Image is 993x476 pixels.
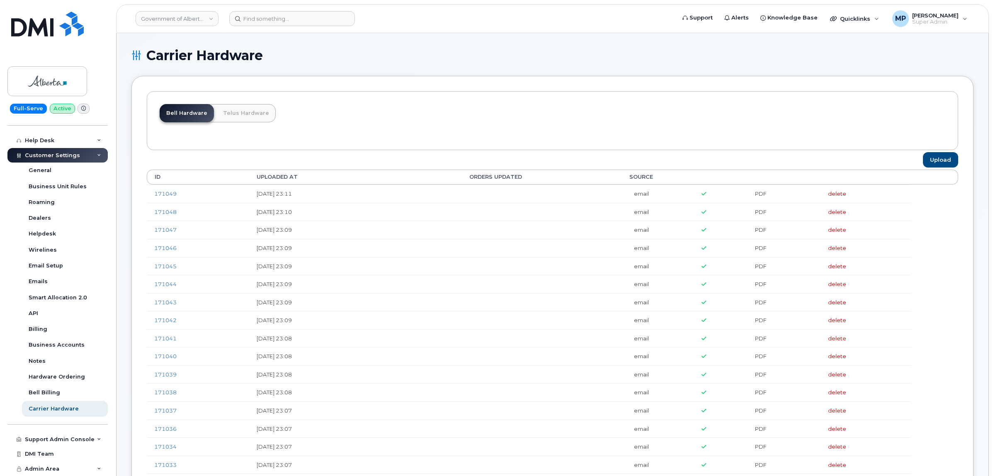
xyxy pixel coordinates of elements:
[828,461,846,468] a: delete
[702,191,706,197] i: Parsed at: 2025-09-16 23:11
[154,263,177,270] a: 171045
[249,401,403,420] td: 2025-09-16 23:07
[403,170,588,185] th: ORDERS UPDATED
[748,329,821,347] td: PDF
[702,209,706,215] i: Parsed at: 2025-09-16 23:10
[249,275,403,293] td: 2025-09-16 23:09
[702,300,706,305] i: Parsed at: 2025-09-16 23:09
[828,389,846,396] a: delete
[702,336,706,341] i: Parsed at: 2025-09-16 23:09
[828,353,846,359] a: delete
[249,329,403,347] td: 2025-09-16 23:08
[249,293,403,311] td: 2025-09-16 23:09
[748,437,821,456] td: PDF
[702,390,706,395] i: Parsed at: 2025-09-16 23:09
[748,456,821,474] td: PDF
[588,456,694,474] td: email
[588,329,694,347] td: email
[748,257,821,275] td: PDF
[249,456,403,474] td: 2025-09-16 23:07
[154,443,177,450] a: 171034
[828,190,846,197] a: delete
[748,239,821,257] td: PDF
[748,420,821,438] td: PDF
[748,275,821,293] td: PDF
[249,257,403,275] td: 2025-09-16 23:09
[154,317,177,323] a: 171042
[154,461,177,468] a: 171033
[249,239,403,257] td: 2025-09-16 23:09
[216,104,276,122] a: Telus Hardware
[154,190,177,197] a: 171049
[828,425,846,432] a: delete
[131,48,974,63] h1: Carrier Hardware
[748,311,821,329] td: PDF
[828,335,846,342] a: delete
[588,293,694,311] td: email
[702,227,706,233] i: Parsed at: 2025-09-16 23:09
[702,264,706,269] i: Parsed at: 2025-09-16 23:09
[588,275,694,293] td: email
[828,226,846,233] a: delete
[702,462,706,468] i: Parsed at: 2025-09-16 23:07
[249,383,403,401] td: 2025-09-16 23:08
[588,383,694,401] td: email
[154,281,177,287] a: 171044
[828,263,846,270] a: delete
[249,185,403,203] td: 2025-09-16 23:11
[702,372,706,377] i: Parsed at: 2025-09-16 23:09
[748,221,821,239] td: PDF
[588,311,694,329] td: email
[748,185,821,203] td: PDF
[828,209,846,215] a: delete
[588,221,694,239] td: email
[702,245,706,251] i: Parsed at: 2025-09-16 23:09
[702,282,706,287] i: Parsed at: 2025-09-16 23:09
[147,170,249,185] th: ID
[154,425,177,432] a: 171036
[828,371,846,378] a: delete
[828,281,846,287] a: delete
[249,365,403,384] td: 2025-09-16 23:08
[828,245,846,251] a: delete
[748,383,821,401] td: PDF
[249,311,403,329] td: 2025-09-16 23:09
[828,407,846,414] a: delete
[588,203,694,221] td: email
[249,203,403,221] td: 2025-09-16 23:10
[923,152,958,168] a: Upload
[588,365,694,384] td: email
[702,444,706,449] i: Parsed at: 2025-09-16 23:07
[702,426,706,432] i: Parsed at: 2025-09-16 23:08
[828,299,846,306] a: delete
[249,170,403,185] th: UPLOADED AT
[249,437,403,456] td: 2025-09-16 23:07
[588,401,694,420] td: email
[588,239,694,257] td: email
[588,170,694,185] th: SOURCE
[154,226,177,233] a: 171047
[748,347,821,365] td: PDF
[828,317,846,323] a: delete
[154,299,177,306] a: 171043
[249,347,403,365] td: 2025-09-16 23:08
[154,371,177,378] a: 171039
[588,185,694,203] td: email
[702,318,706,323] i: Parsed at: 2025-09-16 23:09
[748,365,821,384] td: PDF
[154,389,177,396] a: 171038
[748,293,821,311] td: PDF
[154,209,177,215] a: 171048
[249,420,403,438] td: 2025-09-16 23:07
[588,347,694,365] td: email
[748,203,821,221] td: PDF
[160,104,214,122] a: Bell Hardware
[154,353,177,359] a: 171040
[154,407,177,414] a: 171037
[588,257,694,275] td: email
[702,408,706,413] i: Parsed at: 2025-09-16 23:09
[702,354,706,359] i: Parsed at: 2025-09-16 23:09
[154,245,177,251] a: 171046
[588,420,694,438] td: email
[748,401,821,420] td: PDF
